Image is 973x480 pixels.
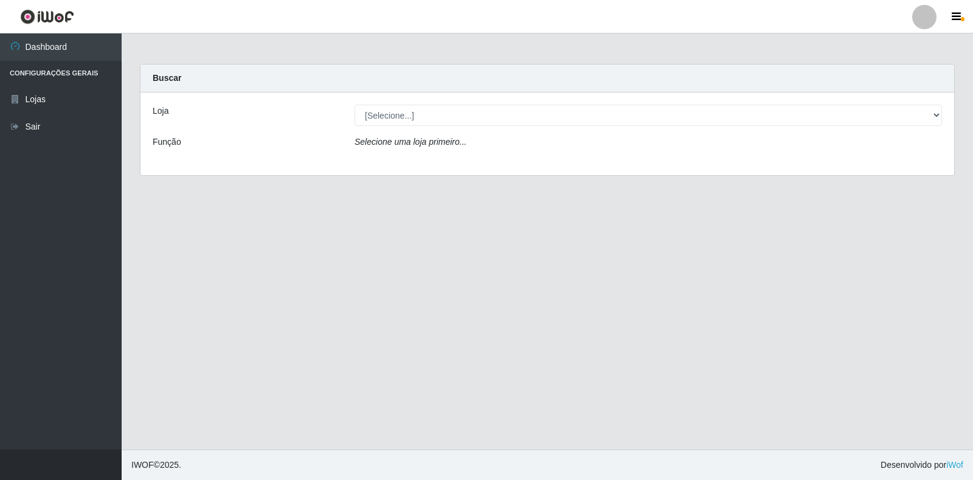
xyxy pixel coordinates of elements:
i: Selecione uma loja primeiro... [355,137,466,147]
span: © 2025 . [131,459,181,471]
img: CoreUI Logo [20,9,74,24]
a: iWof [946,460,963,470]
strong: Buscar [153,73,181,83]
span: IWOF [131,460,154,470]
span: Desenvolvido por [881,459,963,471]
label: Loja [153,105,168,117]
label: Função [153,136,181,148]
